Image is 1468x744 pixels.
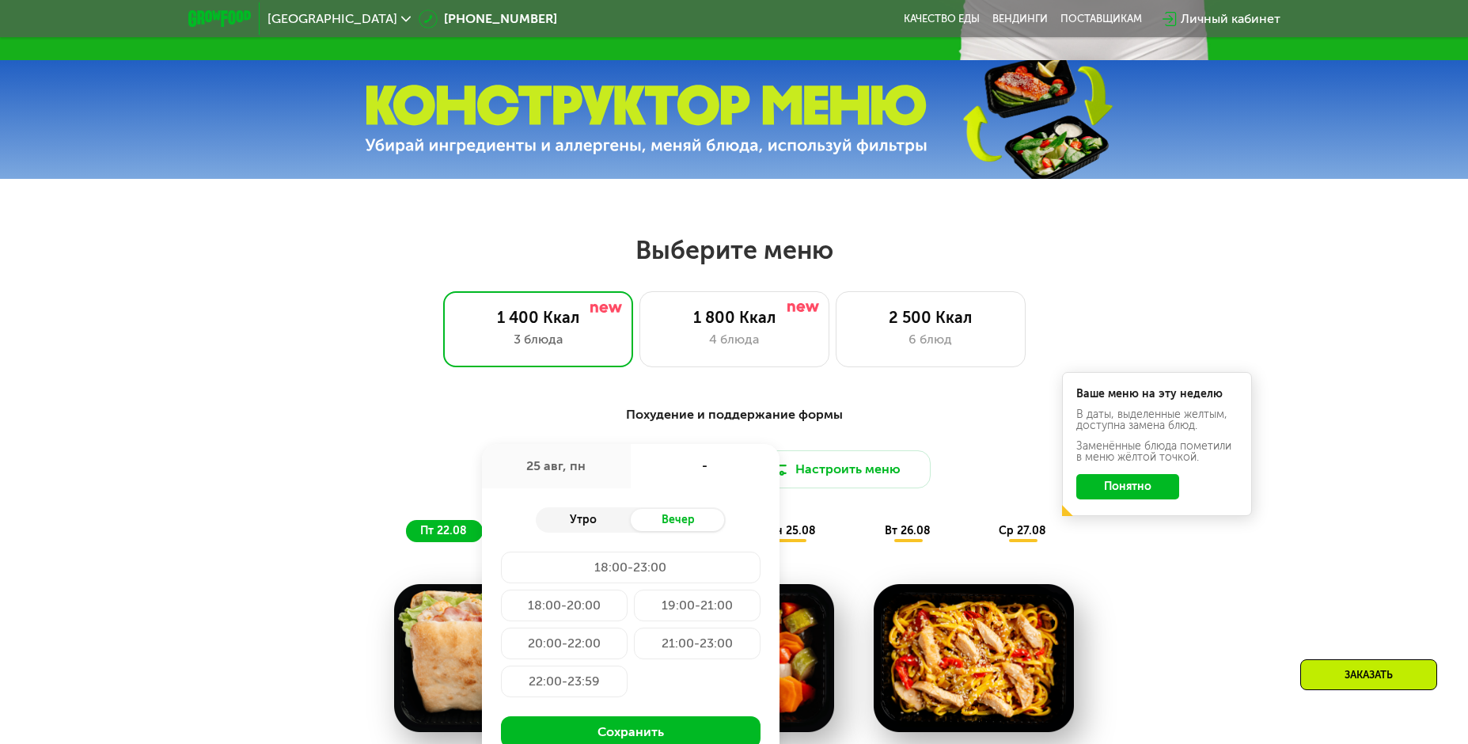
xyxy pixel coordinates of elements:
span: пт 22.08 [420,524,467,537]
a: Вендинги [992,13,1048,25]
div: 18:00-23:00 [501,552,761,583]
div: 19:00-21:00 [634,590,761,621]
div: Личный кабинет [1181,9,1280,28]
div: Похудение и поддержание формы [266,405,1203,425]
button: Понятно [1076,474,1179,499]
div: Утро [536,509,631,531]
div: Ваше меню на эту неделю [1076,389,1238,400]
span: вт 26.08 [885,524,931,537]
a: [PHONE_NUMBER] [419,9,557,28]
div: 4 блюда [656,330,813,349]
span: ср 27.08 [999,524,1046,537]
div: Заказать [1300,659,1437,690]
div: 22:00-23:59 [501,666,628,697]
div: 3 блюда [460,330,616,349]
span: [GEOGRAPHIC_DATA] [267,13,397,25]
div: Заменённые блюда пометили в меню жёлтой точкой. [1076,441,1238,463]
div: 20:00-22:00 [501,628,628,659]
a: Качество еды [904,13,980,25]
div: 18:00-20:00 [501,590,628,621]
span: пн 25.08 [768,524,816,537]
button: Настроить меню [741,450,931,488]
div: 2 500 Ккал [852,308,1009,327]
div: поставщикам [1060,13,1142,25]
div: 1 400 Ккал [460,308,616,327]
h2: Выберите меню [51,234,1417,266]
div: Вечер [631,509,726,531]
div: 25 авг, пн [482,444,631,488]
div: В даты, выделенные желтым, доступна замена блюд. [1076,409,1238,431]
div: - [631,444,780,488]
div: 1 800 Ккал [656,308,813,327]
div: 21:00-23:00 [634,628,761,659]
div: 6 блюд [852,330,1009,349]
